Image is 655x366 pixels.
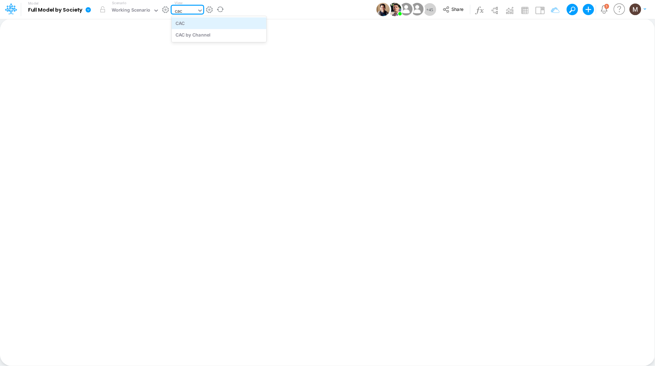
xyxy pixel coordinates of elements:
div: CAC [172,17,266,29]
img: User Image Icon [388,3,402,16]
label: Model [28,1,39,6]
img: User Image Icon [409,1,425,17]
label: View [174,0,183,6]
div: CAC by Channel [172,29,266,41]
b: Full Model by Society [28,7,82,13]
img: User Image Icon [376,3,390,16]
button: Share [439,4,468,15]
img: User Image Icon [398,1,414,17]
span: Share [452,6,464,12]
span: + 45 [426,7,434,12]
div: 3 unread items [606,5,608,8]
label: Scenario [112,0,126,6]
div: Working Scenario [112,7,151,15]
a: Notifications [600,5,608,13]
